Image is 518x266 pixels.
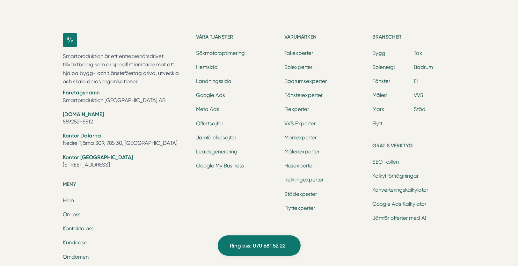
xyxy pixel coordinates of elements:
[63,89,189,105] li: Smartproduktion [GEOGRAPHIC_DATA] AB
[414,78,418,84] a: El
[63,225,94,232] a: Kontakta oss
[63,180,189,190] h5: Meny
[63,154,189,170] li: [STREET_ADDRESS]
[284,149,319,155] a: Måleriexperter
[63,132,189,148] li: Nedre Tjärna 309, 785 30, [GEOGRAPHIC_DATA]
[196,149,237,155] a: Leadsgenerering
[284,135,317,141] a: Markexperter
[284,106,309,112] a: Elexperter
[63,254,89,260] a: Omdömen
[63,89,100,96] strong: Företagsnamn
[284,33,367,43] h5: Varumärken
[372,92,387,98] a: Måleri
[196,92,225,98] a: Google Ads
[414,64,433,70] a: Badrum
[284,191,317,197] a: Städexperter
[284,205,315,211] a: Flyttexperter
[63,197,74,203] a: Hem
[372,78,390,84] a: Fönster
[196,78,231,84] a: Landningssida
[196,50,245,56] a: Sökmotoroptimering
[414,106,426,112] a: Städ
[372,142,455,152] h5: Gratis verktyg
[414,50,422,56] a: Tak
[372,50,385,56] a: Bygg
[372,33,455,43] h5: Branscher
[218,235,301,256] a: Ring oss: 070 681 52 22
[63,154,133,160] strong: Kontor [GEOGRAPHIC_DATA]
[63,111,104,117] strong: [DOMAIN_NAME]
[284,64,312,70] a: Solexperter
[284,78,327,84] a: Badrumsexperter
[284,163,314,169] a: Husexperter
[372,187,428,193] a: Konverteringskalkylator
[196,163,244,169] a: Google My Business
[196,64,218,70] a: Hemsida
[372,106,384,112] a: Mark
[63,52,189,86] p: Smartproduktion är ett entreprenörsdrivet tillväxtbolag som är specifikt inriktade mot att hjälpa...
[284,121,316,127] a: VVS Experter
[284,177,324,183] a: Reliningexperter
[414,92,423,98] a: VVS
[196,121,223,127] a: Offertsajter
[63,211,81,218] a: Om oss
[284,92,323,98] a: Fönsterexperter
[372,121,383,127] a: Flytt
[196,135,236,141] a: Jämförelsesajter
[63,132,101,139] strong: Kontor Dalarna
[196,106,219,112] a: Meta Ads
[63,240,87,246] a: Kundcase
[372,64,395,70] a: Solenergi
[372,201,426,207] a: Google Ads Kalkylator
[284,50,313,56] a: Takexperter
[230,241,286,250] span: Ring oss: 070 681 52 22
[196,33,279,43] h5: Våra tjänster
[63,111,189,127] li: 559252-5512
[372,173,419,179] a: Kalkyl förfrågningar
[372,215,426,221] a: Jämför offerter med AI
[372,159,399,165] a: SEO-kollen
